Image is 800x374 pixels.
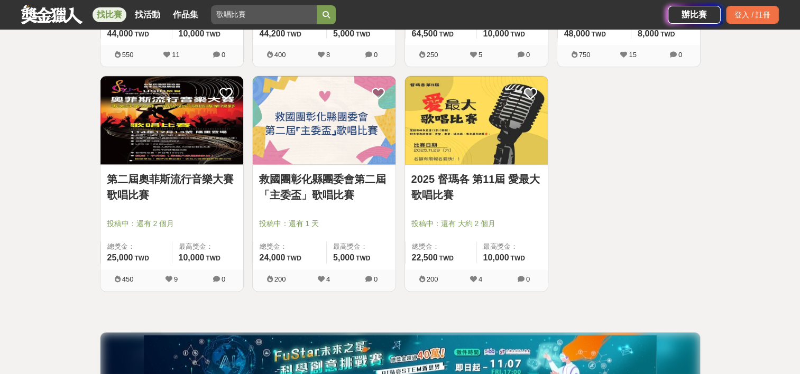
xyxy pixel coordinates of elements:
[591,31,605,38] span: TWD
[579,51,591,59] span: 750
[629,51,636,59] span: 15
[510,31,525,38] span: TWD
[526,275,530,283] span: 0
[122,51,134,59] span: 550
[93,7,126,22] a: 找比賽
[411,218,541,229] span: 投稿中：還有 大約 2 個月
[427,275,438,283] span: 200
[253,76,396,165] a: Cover Image
[333,29,354,38] span: 5,000
[439,255,453,262] span: TWD
[260,253,286,262] span: 24,000
[174,275,178,283] span: 9
[206,31,220,38] span: TWD
[483,253,509,262] span: 10,000
[100,76,243,165] a: Cover Image
[333,241,389,252] span: 最高獎金：
[668,6,721,24] a: 辦比賽
[107,29,133,38] span: 44,000
[260,29,286,38] span: 44,200
[726,6,779,24] div: 登入 / 註冊
[211,5,317,24] input: 有長照挺你，care到心坎裡！青春出手，拍出照顧 影音徵件活動
[172,51,179,59] span: 11
[678,51,682,59] span: 0
[107,253,133,262] span: 25,000
[107,171,237,203] a: 第二屆奧菲斯流行音樂大賽歌唱比賽
[510,255,525,262] span: TWD
[179,253,205,262] span: 10,000
[483,29,509,38] span: 10,000
[179,241,237,252] span: 最高獎金：
[259,171,389,203] a: 救國團彰化縣團委會第二屆「主委盃」歌唱比賽
[260,241,320,252] span: 總獎金：
[374,51,378,59] span: 0
[107,218,237,229] span: 投稿中：還有 2 個月
[122,275,134,283] span: 450
[356,255,370,262] span: TWD
[405,76,548,165] a: Cover Image
[100,76,243,164] img: Cover Image
[179,29,205,38] span: 10,000
[107,241,165,252] span: 總獎金：
[660,31,675,38] span: TWD
[412,29,438,38] span: 64,500
[287,255,301,262] span: TWD
[134,255,149,262] span: TWD
[206,255,220,262] span: TWD
[427,51,438,59] span: 250
[326,51,330,59] span: 8
[374,275,378,283] span: 0
[326,275,330,283] span: 4
[287,31,301,38] span: TWD
[333,253,354,262] span: 5,000
[134,31,149,38] span: TWD
[564,29,590,38] span: 48,000
[411,171,541,203] a: 2025 督瑪各 第11屆 愛最大歌唱比賽
[222,275,225,283] span: 0
[412,241,470,252] span: 總獎金：
[274,51,286,59] span: 400
[253,76,396,164] img: Cover Image
[439,31,453,38] span: TWD
[274,275,286,283] span: 200
[169,7,203,22] a: 作品集
[638,29,659,38] span: 8,000
[259,218,389,229] span: 投稿中：還有 1 天
[405,76,548,164] img: Cover Image
[526,51,530,59] span: 0
[479,275,482,283] span: 4
[131,7,164,22] a: 找活動
[356,31,370,38] span: TWD
[222,51,225,59] span: 0
[412,253,438,262] span: 22,500
[483,241,541,252] span: 最高獎金：
[479,51,482,59] span: 5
